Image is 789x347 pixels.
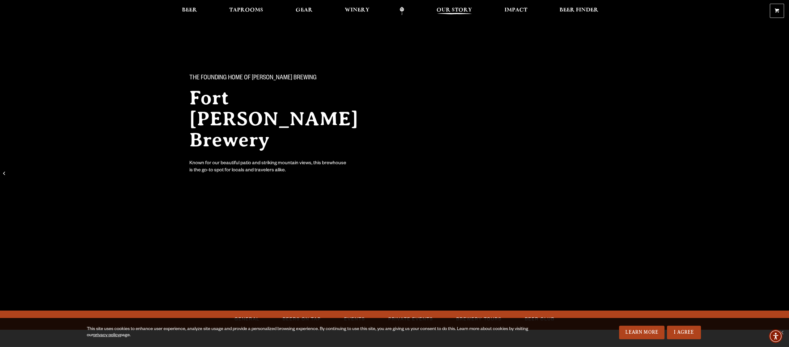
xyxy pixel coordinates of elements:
[225,7,267,15] a: Taprooms
[522,312,557,326] a: Beer Club
[341,7,373,15] a: Winery
[500,7,531,15] a: Impact
[232,312,262,326] a: General
[769,329,783,343] div: Accessibility Menu
[93,333,120,338] a: privacy policy
[555,7,602,15] a: Beer Finder
[454,312,504,326] a: Brewery Tours
[504,8,527,13] span: Impact
[280,312,323,326] a: Beers on Tap
[296,8,313,13] span: Gear
[437,8,472,13] span: Our Story
[292,7,317,15] a: Gear
[390,7,413,15] a: Odell Home
[619,326,665,339] a: Learn More
[182,8,197,13] span: Beer
[189,160,348,174] div: Known for our beautiful patio and striking mountain views, this brewhouse is the go-to spot for l...
[386,312,436,326] a: Private Events
[559,8,598,13] span: Beer Finder
[342,312,368,326] a: Events
[432,7,476,15] a: Our Story
[178,7,201,15] a: Beer
[345,8,369,13] span: Winery
[667,326,701,339] a: I Agree
[189,74,317,82] span: The Founding Home of [PERSON_NAME] Brewing
[189,87,382,150] h2: Fort [PERSON_NAME] Brewery
[229,8,263,13] span: Taprooms
[87,326,542,339] div: This site uses cookies to enhance user experience, analyze site usage and provide a personalized ...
